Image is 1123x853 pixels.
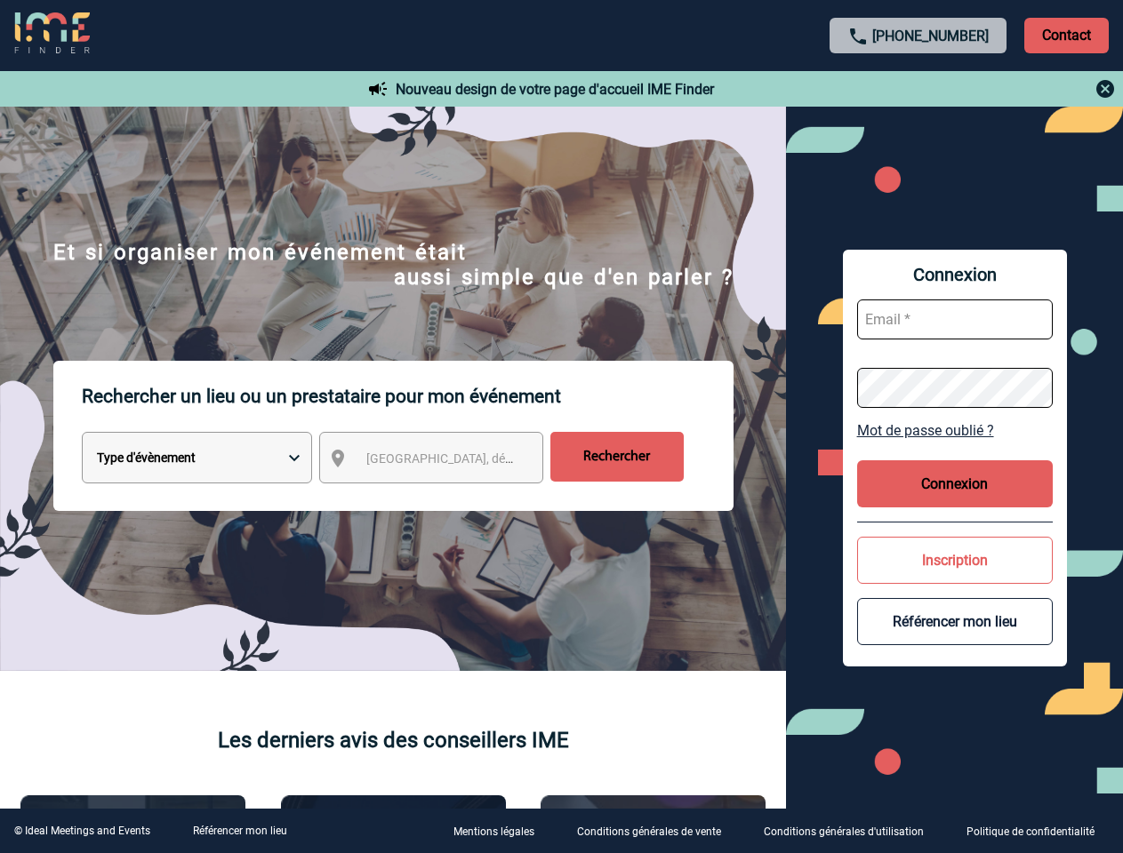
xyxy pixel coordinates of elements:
[857,299,1053,339] input: Email *
[82,361,734,432] p: Rechercher un lieu ou un prestataire pour mon événement
[857,264,1053,285] span: Connexion
[857,460,1053,507] button: Connexion
[967,826,1095,839] p: Politique de confidentialité
[193,825,287,837] a: Référencer mon lieu
[857,422,1053,439] a: Mot de passe oublié ?
[14,825,150,837] div: © Ideal Meetings and Events
[952,823,1123,840] a: Politique de confidentialité
[857,598,1053,645] button: Référencer mon lieu
[1024,18,1109,53] p: Contact
[750,823,952,840] a: Conditions générales d'utilisation
[872,28,989,44] a: [PHONE_NUMBER]
[453,826,534,839] p: Mentions légales
[764,826,924,839] p: Conditions générales d'utilisation
[550,432,684,482] input: Rechercher
[439,823,563,840] a: Mentions légales
[366,451,614,466] span: [GEOGRAPHIC_DATA], département, région...
[847,26,869,47] img: call-24-px.png
[577,826,721,839] p: Conditions générales de vente
[857,537,1053,584] button: Inscription
[563,823,750,840] a: Conditions générales de vente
